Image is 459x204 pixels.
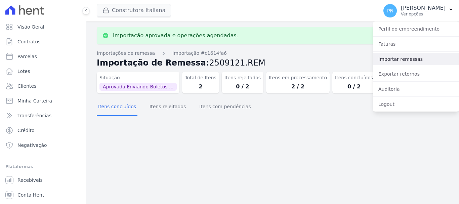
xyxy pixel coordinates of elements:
[185,74,216,81] dt: Total de Itens
[17,127,35,134] span: Crédito
[3,188,83,202] a: Conta Hent
[17,53,37,60] span: Parcelas
[17,83,36,89] span: Clientes
[185,83,216,91] dd: 2
[335,83,373,91] dd: 0 / 2
[373,68,459,80] a: Exportar retornos
[3,173,83,187] a: Recebíveis
[3,50,83,63] a: Parcelas
[17,192,44,198] span: Conta Hent
[17,142,47,149] span: Negativação
[401,11,446,17] p: Ver opções
[3,79,83,93] a: Clientes
[373,38,459,50] a: Faturas
[209,58,265,68] span: 2509121.REM
[378,1,459,20] button: PR [PERSON_NAME] Ver opções
[113,32,238,39] p: Importação aprovada e operações agendadas.
[335,74,373,81] dt: Itens concluídos
[99,74,177,81] dt: Situação
[3,124,83,137] a: Crédito
[224,83,261,91] dd: 0 / 2
[3,109,83,122] a: Transferências
[3,65,83,78] a: Lotes
[17,97,52,104] span: Minha Carteira
[5,163,80,171] div: Plataformas
[269,83,327,91] dd: 2 / 2
[387,8,393,13] span: PR
[3,94,83,108] a: Minha Carteira
[373,23,459,35] a: Perfil do empreendimento
[269,74,327,81] dt: Itens em processamento
[97,57,448,69] h2: Importação de Remessa:
[97,4,171,17] button: Construtora Italiana
[3,35,83,48] a: Contratos
[17,68,30,75] span: Lotes
[148,98,187,116] button: Itens rejeitados
[17,177,43,183] span: Recebíveis
[3,138,83,152] a: Negativação
[17,112,51,119] span: Transferências
[373,53,459,65] a: Importar remessas
[3,20,83,34] a: Visão Geral
[198,98,252,116] button: Itens com pendências
[172,50,227,57] a: Importação #c1614fa6
[97,50,155,57] a: Importações de remessa
[373,83,459,95] a: Auditoria
[224,74,261,81] dt: Itens rejeitados
[97,98,137,116] button: Itens concluídos
[97,50,448,57] nav: Breadcrumb
[373,98,459,110] a: Logout
[401,5,446,11] p: [PERSON_NAME]
[17,38,40,45] span: Contratos
[99,83,177,91] span: Aprovada Enviando Boletos ...
[17,24,44,30] span: Visão Geral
